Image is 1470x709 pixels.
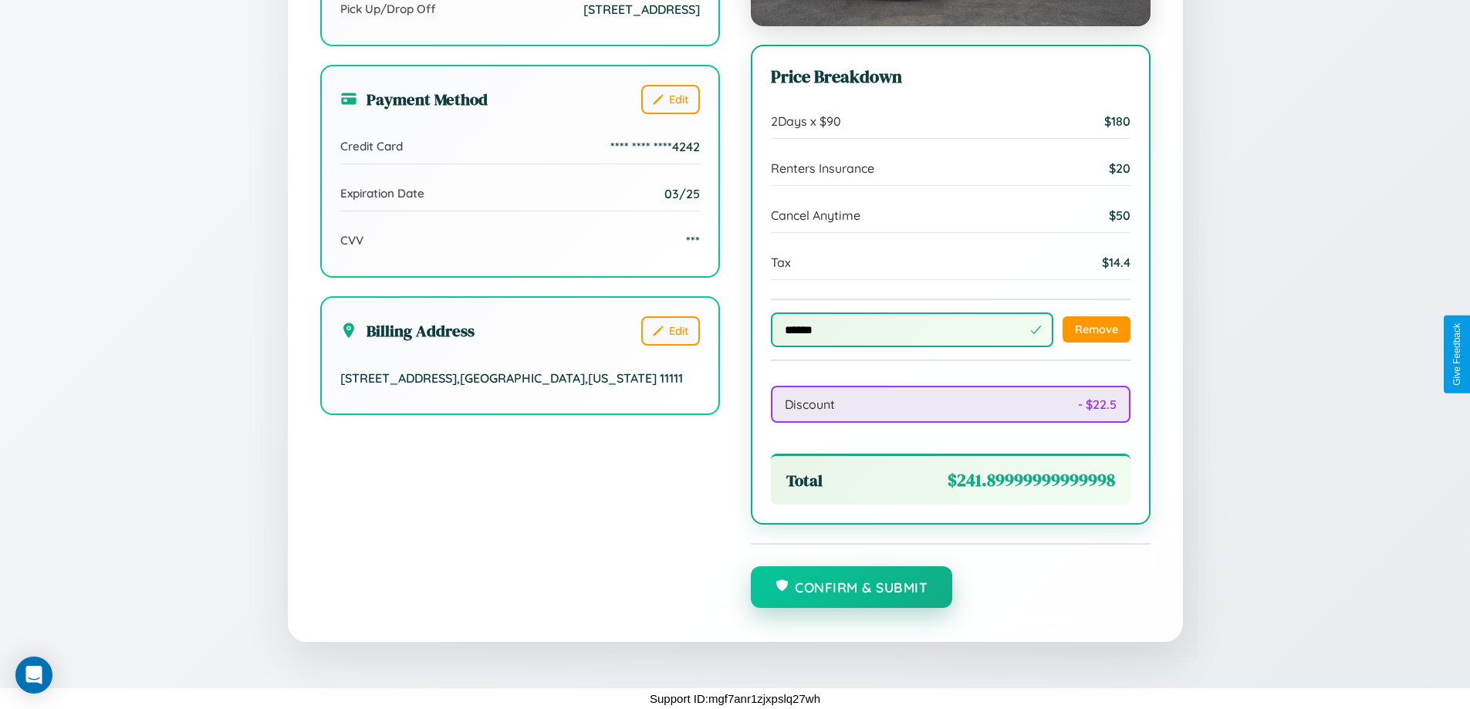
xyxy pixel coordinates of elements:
[340,88,488,110] h3: Payment Method
[340,139,403,154] span: Credit Card
[583,2,700,17] span: [STREET_ADDRESS]
[664,186,700,201] span: 03/25
[1109,208,1130,223] span: $ 50
[771,208,860,223] span: Cancel Anytime
[1109,160,1130,176] span: $ 20
[948,468,1115,492] span: $ 241.89999999999998
[751,566,953,608] button: Confirm & Submit
[1078,397,1117,412] span: - $ 22.5
[340,2,436,16] span: Pick Up/Drop Off
[641,85,700,114] button: Edit
[650,688,820,709] p: Support ID: mgf7anr1zjxpslq27wh
[786,469,823,491] span: Total
[1102,255,1130,270] span: $ 14.4
[771,160,874,176] span: Renters Insurance
[771,113,841,129] span: 2 Days x $ 90
[641,316,700,346] button: Edit
[340,233,363,248] span: CVV
[771,65,1130,89] h3: Price Breakdown
[771,255,791,270] span: Tax
[785,397,835,412] span: Discount
[1063,316,1130,343] button: Remove
[15,657,52,694] div: Open Intercom Messenger
[1104,113,1130,129] span: $ 180
[340,319,475,342] h3: Billing Address
[340,186,424,201] span: Expiration Date
[1451,323,1462,386] div: Give Feedback
[340,370,683,386] span: [STREET_ADDRESS] , [GEOGRAPHIC_DATA] , [US_STATE] 11111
